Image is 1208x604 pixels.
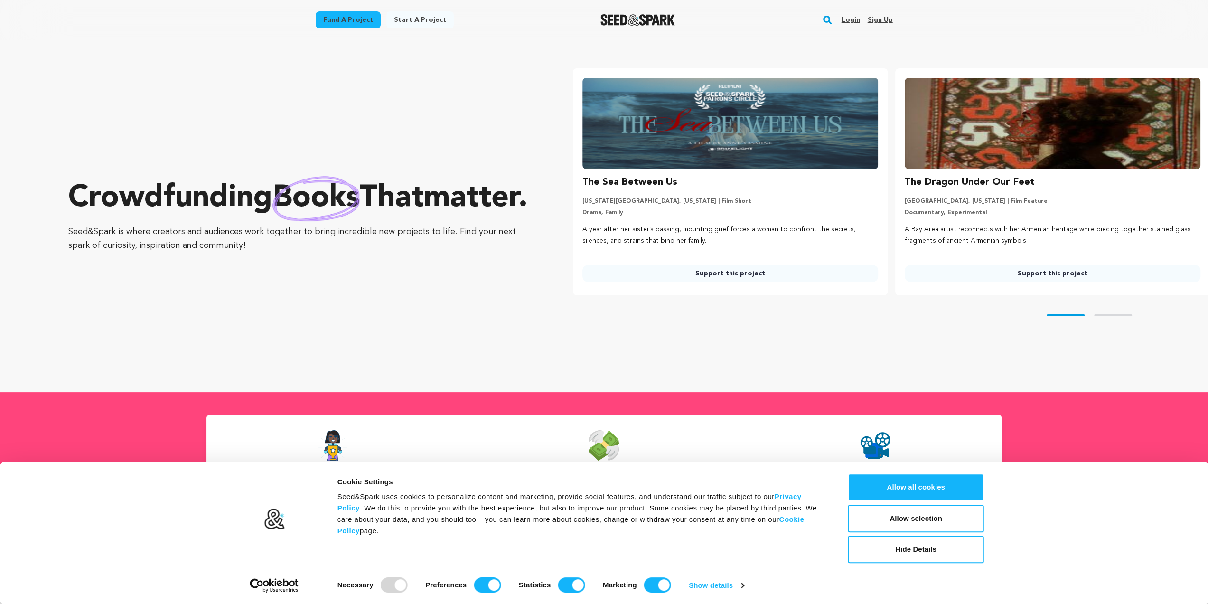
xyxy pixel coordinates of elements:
[848,473,984,501] button: Allow all cookies
[905,224,1200,247] p: A Bay Area artist reconnects with her Armenian heritage while piecing together stained glass frag...
[582,209,878,217] p: Drama, Family
[386,11,454,28] a: Start a project
[905,265,1200,282] a: Support this project
[425,581,467,589] strong: Preferences
[905,78,1200,169] img: The Dragon Under Our Feet image
[582,78,878,169] img: The Sea Between Us image
[582,198,878,205] p: [US_STATE][GEOGRAPHIC_DATA], [US_STATE] | Film Short
[603,581,637,589] strong: Marketing
[337,491,827,537] div: Seed&Spark uses cookies to personalize content and marketing, provide social features, and unders...
[68,225,535,253] p: Seed&Spark is where creators and audiences work together to bring incredible new projects to life...
[905,175,1035,190] h3: The Dragon Under Our Feet
[905,209,1200,217] p: Documentary, Experimental
[582,265,878,282] a: Support this project
[589,430,619,461] img: Seed&Spark Money Raised Icon
[272,176,360,221] img: hand sketched image
[318,430,347,461] img: Seed&Spark Success Rate Icon
[263,508,285,530] img: logo
[867,12,892,28] a: Sign up
[905,198,1200,205] p: [GEOGRAPHIC_DATA], [US_STATE] | Film Feature
[424,183,518,214] span: matter
[233,578,316,593] a: Usercentrics Cookiebot - opens in a new window
[337,476,827,488] div: Cookie Settings
[582,175,677,190] h3: The Sea Between Us
[68,179,535,217] p: Crowdfunding that .
[848,505,984,532] button: Allow selection
[689,578,744,593] a: Show details
[600,14,675,26] img: Seed&Spark Logo Dark Mode
[582,224,878,247] p: A year after her sister’s passing, mounting grief forces a woman to confront the secrets, silence...
[519,581,551,589] strong: Statistics
[841,12,860,28] a: Login
[316,11,381,28] a: Fund a project
[848,536,984,563] button: Hide Details
[600,14,675,26] a: Seed&Spark Homepage
[860,430,890,461] img: Seed&Spark Projects Created Icon
[337,581,374,589] strong: Necessary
